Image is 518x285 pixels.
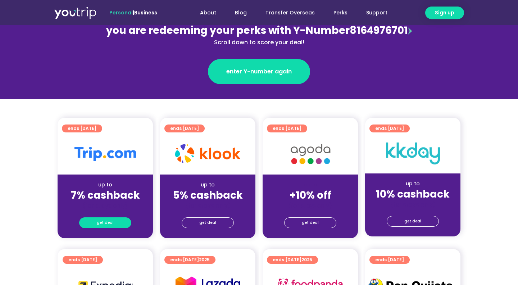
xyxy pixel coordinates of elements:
[371,180,455,187] div: up to
[182,217,234,228] a: get deal
[357,6,397,19] a: Support
[256,6,324,19] a: Transfer Overseas
[63,202,147,209] div: (for stays only)
[268,202,352,209] div: (for stays only)
[304,181,317,188] span: up to
[301,257,312,263] span: 2025
[375,256,404,264] span: ends [DATE]
[177,6,397,19] nav: Menu
[435,9,454,17] span: Sign up
[68,125,96,132] span: ends [DATE]
[369,256,410,264] a: ends [DATE]
[170,125,199,132] span: ends [DATE]
[369,125,410,132] a: ends [DATE]
[68,256,97,264] span: ends [DATE]
[226,6,256,19] a: Blog
[404,216,421,226] span: get deal
[109,9,157,16] span: |
[164,125,205,132] a: ends [DATE]
[103,23,415,47] div: 8164976701
[191,6,226,19] a: About
[63,256,103,264] a: ends [DATE]
[371,201,455,208] div: (for stays only)
[284,217,336,228] a: get deal
[164,256,215,264] a: ends [DATE]2025
[63,181,147,189] div: up to
[267,256,318,264] a: ends [DATE]2025
[166,202,250,209] div: (for stays only)
[173,188,243,202] strong: 5% cashback
[71,188,140,202] strong: 7% cashback
[97,218,114,228] span: get deal
[79,217,131,228] a: get deal
[324,6,357,19] a: Perks
[103,38,415,47] div: Scroll down to score your deal!
[226,67,292,76] span: enter Y-number again
[134,9,157,16] a: Business
[302,218,319,228] span: get deal
[376,187,450,201] strong: 10% cashback
[289,188,331,202] strong: +10% off
[62,125,102,132] a: ends [DATE]
[109,9,133,16] span: Personal
[267,125,307,132] a: ends [DATE]
[106,23,350,37] span: you are redeeming your perks with Y-Number
[208,59,310,84] a: enter Y-number again
[387,216,439,227] a: get deal
[170,256,210,264] span: ends [DATE]
[425,6,464,19] a: Sign up
[375,125,404,132] span: ends [DATE]
[199,257,210,263] span: 2025
[273,256,312,264] span: ends [DATE]
[199,218,216,228] span: get deal
[273,125,301,132] span: ends [DATE]
[166,181,250,189] div: up to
